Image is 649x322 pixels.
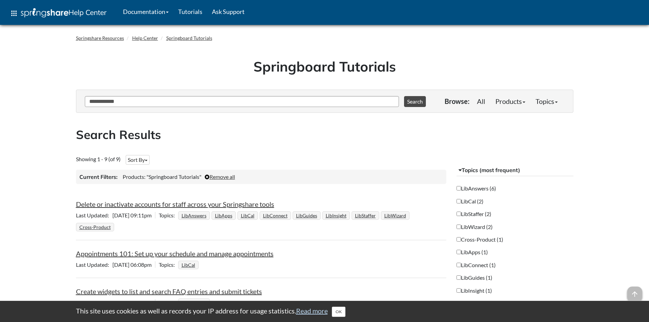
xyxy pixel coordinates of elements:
[159,212,178,218] span: Topics
[207,3,249,20] a: Ask Support
[76,249,274,258] a: Appointments 101: Set up your schedule and manage appointments
[21,8,68,17] img: Springshare
[76,261,112,268] span: Last Updated
[457,248,488,256] label: LibApps (1)
[457,212,461,216] input: LibStaffer (2)
[76,212,411,230] ul: Topics
[181,260,196,270] a: LibCal
[404,96,426,107] button: Search
[457,210,491,218] label: LibStaffer (2)
[332,307,345,317] button: Close
[146,173,201,180] span: "Springboard Tutorials"
[457,223,493,231] label: LibWizard (2)
[78,222,112,232] a: Cross-Product
[325,211,347,220] a: LibInsight
[530,94,563,108] a: Topics
[457,236,503,243] label: Cross-Product (1)
[354,211,377,220] a: LibStaffer
[240,211,256,220] a: LibCal
[5,3,111,24] a: apps Help Center
[178,299,212,306] ul: Topics
[76,212,155,218] span: [DATE] 09:11pm
[457,237,461,242] input: Cross-Product (1)
[457,199,461,203] input: LibCal (2)
[214,211,233,220] a: LibApps
[123,173,145,180] span: Products:
[262,211,289,220] a: LibConnect
[457,164,573,177] button: Topics (most frequent)
[457,287,492,294] label: LibInsight (1)
[118,3,173,20] a: Documentation
[627,287,642,295] a: arrow_upward
[76,35,124,41] a: Springshare Resources
[173,3,207,20] a: Tutorials
[76,200,274,208] a: Delete or inactivate accounts for staff across your Springshare tools
[457,263,461,267] input: LibConnect (1)
[159,261,178,268] span: Topics
[76,212,112,218] span: Last Updated
[383,211,407,220] a: LibWizard
[79,173,118,181] h3: Current Filters
[627,287,642,302] span: arrow_upward
[126,155,150,165] button: Sort By
[205,173,235,180] a: Remove all
[159,299,178,306] span: Topics
[457,225,461,229] input: LibWizard (2)
[457,186,461,190] input: LibAnswers (6)
[76,126,573,143] h2: Search Results
[166,35,212,41] a: Springboard Tutorials
[457,288,461,293] input: LibInsight (1)
[68,8,107,17] span: Help Center
[457,275,461,280] input: LibGuides (1)
[457,274,492,281] label: LibGuides (1)
[181,298,207,308] a: LibAnswers
[76,261,155,268] span: [DATE] 06:08pm
[490,94,530,108] a: Products
[76,299,112,306] span: Last Updated
[457,198,483,205] label: LibCal (2)
[76,299,155,306] span: [DATE] 08:19pm
[132,35,158,41] a: Help Center
[295,211,318,220] a: LibGuides
[472,94,490,108] a: All
[76,287,262,295] a: Create widgets to list and search FAQ entries and submit tickets
[457,250,461,254] input: LibApps (1)
[457,261,496,269] label: LibConnect (1)
[181,211,207,220] a: LibAnswers
[296,307,328,315] a: Read more
[10,9,18,17] span: apps
[69,306,580,317] div: This site uses cookies as well as records your IP address for usage statistics.
[81,57,568,76] h1: Springboard Tutorials
[445,96,469,106] p: Browse:
[76,156,121,162] span: Showing 1 - 9 (of 9)
[178,261,200,268] ul: Topics
[457,185,496,192] label: LibAnswers (6)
